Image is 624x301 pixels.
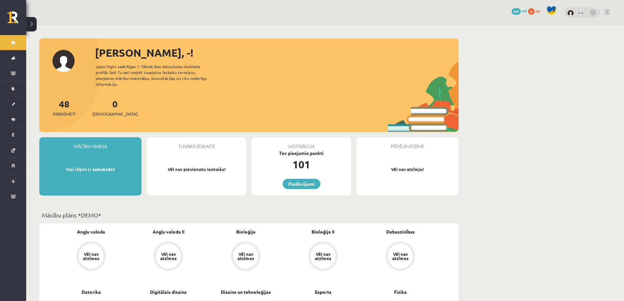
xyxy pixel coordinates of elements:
[528,8,543,13] a: 0 xp
[159,252,178,260] div: Vēl nav atzīmes
[394,289,407,295] a: Fizika
[92,111,138,117] span: [DEMOGRAPHIC_DATA]
[512,8,527,13] a: 101 mP
[536,8,540,13] span: xp
[150,289,187,295] a: Digitālais dizains
[567,10,574,16] img: - -
[284,241,362,272] a: Vēl nav atzīmes
[522,8,527,13] span: mP
[362,241,439,272] a: Vēl nav atzīmes
[315,289,331,295] a: Esports
[92,98,138,117] a: 0[DEMOGRAPHIC_DATA]
[150,166,243,173] p: Vēl nav pievienotu ieskaišu!
[207,241,284,272] a: Vēl nav atzīmes
[283,179,320,189] a: Piedāvājumi
[43,166,138,173] p: Visi rēķini ir samaksāti!
[82,289,101,295] a: Datorika
[391,252,409,260] div: Vēl nav atzīmes
[82,252,100,260] div: Vēl nav atzīmes
[578,9,583,16] a: - -
[42,211,456,219] p: Mācību plāns *DEMO*
[386,228,415,235] a: Dabaszinības
[77,228,105,235] a: Angļu valoda
[252,157,351,172] div: 101
[52,241,130,272] a: Vēl nav atzīmes
[7,11,26,28] a: Rīgas 1. Tālmācības vidusskola
[356,137,459,150] div: Pēdējā atzīme
[53,98,75,117] a: 48Priekšmeti
[221,289,271,295] a: Dizains un tehnoloģijas
[95,45,459,61] div: [PERSON_NAME], -!
[130,241,207,272] a: Vēl nav atzīmes
[252,150,351,157] div: Tev pieejamie punkti
[360,166,455,173] p: Vēl nav atzīmju!
[528,8,535,15] span: 0
[147,137,246,150] div: Tuvākā ieskaite
[236,252,255,260] div: Vēl nav atzīmes
[312,228,334,235] a: Bioloģija II
[252,137,351,150] div: Motivācija
[236,228,255,235] a: Bioloģija
[53,111,75,117] span: Priekšmeti
[512,8,521,15] span: 101
[39,137,142,150] div: Mācību maksa
[153,228,184,235] a: Angļu valoda II
[96,64,218,87] div: Laipni lūgts savā Rīgas 1. Tālmācības vidusskolas skolnieka profilā. Šeit Tu vari redzēt tuvojošo...
[314,252,332,260] div: Vēl nav atzīmes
